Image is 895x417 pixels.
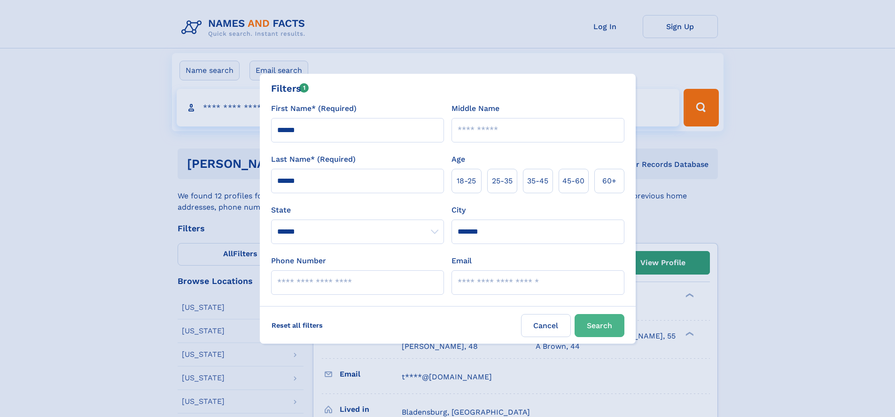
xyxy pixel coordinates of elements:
[271,103,357,114] label: First Name* (Required)
[562,175,584,187] span: 45‑60
[271,154,356,165] label: Last Name* (Required)
[451,154,465,165] label: Age
[451,103,499,114] label: Middle Name
[451,255,472,267] label: Email
[602,175,616,187] span: 60+
[265,314,329,337] label: Reset all filters
[492,175,513,187] span: 25‑35
[271,205,444,216] label: State
[457,175,476,187] span: 18‑25
[271,255,326,267] label: Phone Number
[527,175,548,187] span: 35‑45
[575,314,624,337] button: Search
[521,314,571,337] label: Cancel
[451,205,466,216] label: City
[271,81,309,95] div: Filters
